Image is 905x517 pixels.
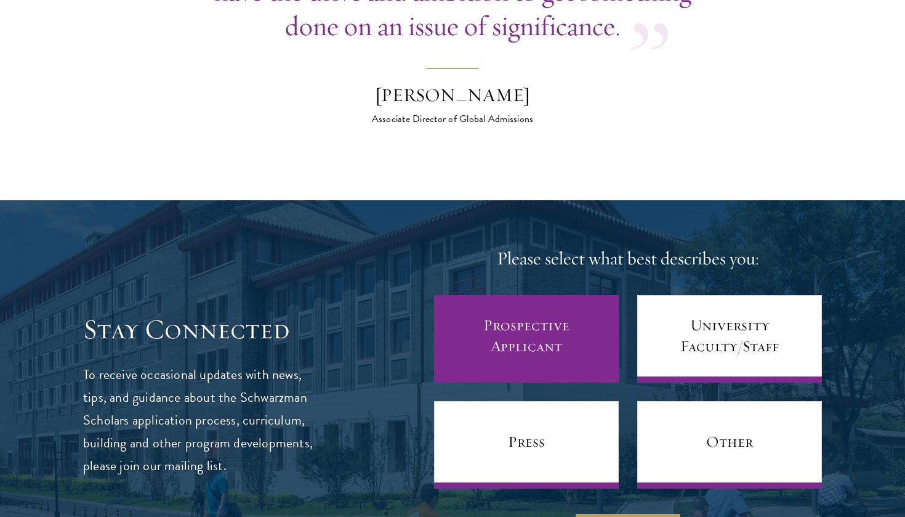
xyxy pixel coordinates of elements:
[637,295,822,383] a: University Faculty/Staff
[345,83,560,108] div: [PERSON_NAME]
[345,112,560,126] div: Associate Director of Global Admissions
[83,364,314,478] p: To receive occasional updates with news, tips, and guidance about the Schwarzman Scholars applica...
[637,401,822,489] a: Other
[83,312,314,347] h3: Stay Connected
[434,246,822,271] h4: Please select what best describes you:
[434,401,619,489] a: Press
[434,295,619,383] a: Prospective Applicant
